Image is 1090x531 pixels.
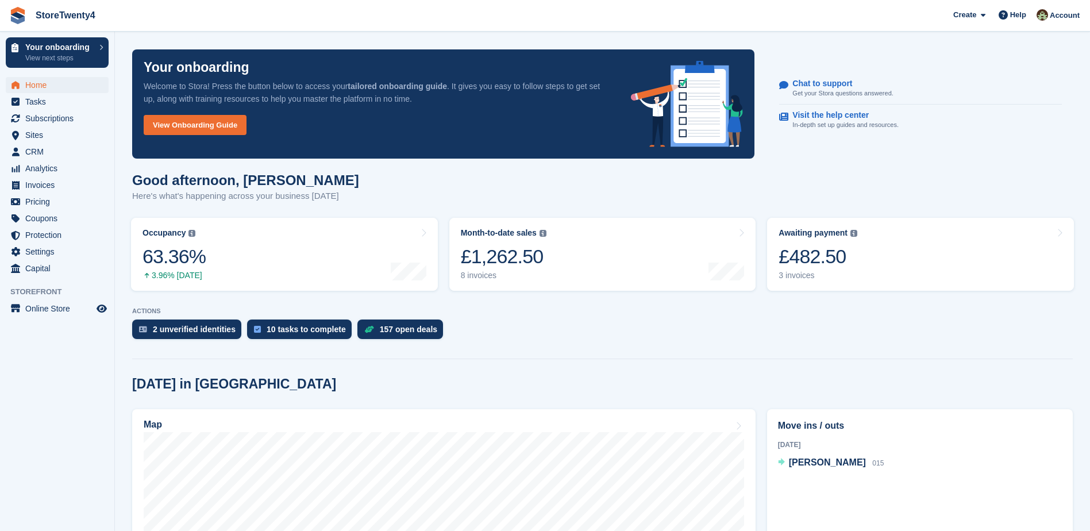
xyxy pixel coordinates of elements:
div: 8 invoices [461,271,546,280]
a: Month-to-date sales £1,262.50 8 invoices [449,218,756,291]
a: Preview store [95,302,109,315]
span: Invoices [25,177,94,193]
p: Chat to support [792,79,884,88]
div: [DATE] [778,440,1062,450]
a: menu [6,127,109,143]
img: icon-info-grey-7440780725fd019a000dd9b08b2336e03edf1995a4989e88bcd33f0948082b44.svg [850,230,857,237]
a: menu [6,244,109,260]
span: Storefront [10,286,114,298]
span: Sites [25,127,94,143]
img: onboarding-info-6c161a55d2c0e0a8cae90662b2fe09162a5109e8cc188191df67fb4f79e88e88.svg [631,61,744,147]
a: Chat to support Get your Stora questions answered. [779,73,1062,105]
img: icon-info-grey-7440780725fd019a000dd9b08b2336e03edf1995a4989e88bcd33f0948082b44.svg [188,230,195,237]
div: 2 unverified identities [153,325,236,334]
a: menu [6,301,109,317]
span: Coupons [25,210,94,226]
a: Visit the help center In-depth set up guides and resources. [779,105,1062,136]
p: ACTIONS [132,307,1073,315]
img: deal-1b604bf984904fb50ccaf53a9ad4b4a5d6e5aea283cecdc64d6e3604feb123c2.svg [364,325,374,333]
div: Month-to-date sales [461,228,537,238]
h2: Map [144,420,162,430]
div: Occupancy [142,228,186,238]
p: Visit the help center [792,110,889,120]
div: 157 open deals [380,325,437,334]
span: Create [953,9,976,21]
h2: Move ins / outs [778,419,1062,433]
img: stora-icon-8386f47178a22dfd0bd8f6a31ec36ba5ce8667c1dd55bd0f319d3a0aa187defe.svg [9,7,26,24]
span: Tasks [25,94,94,110]
a: menu [6,160,109,176]
p: Here's what's happening across your business [DATE] [132,190,359,203]
span: Subscriptions [25,110,94,126]
div: 63.36% [142,245,206,268]
img: verify_identity-adf6edd0f0f0b5bbfe63781bf79b02c33cf7c696d77639b501bdc392416b5a36.svg [139,326,147,333]
h1: Good afternoon, [PERSON_NAME] [132,172,359,188]
span: [PERSON_NAME] [789,457,866,467]
p: In-depth set up guides and resources. [792,120,899,130]
a: [PERSON_NAME] 015 [778,456,884,471]
a: menu [6,110,109,126]
a: menu [6,194,109,210]
div: 3 invoices [779,271,857,280]
a: menu [6,260,109,276]
div: 10 tasks to complete [267,325,346,334]
p: Your onboarding [25,43,94,51]
img: icon-info-grey-7440780725fd019a000dd9b08b2336e03edf1995a4989e88bcd33f0948082b44.svg [540,230,546,237]
span: Protection [25,227,94,243]
div: Awaiting payment [779,228,848,238]
div: 3.96% [DATE] [142,271,206,280]
span: Help [1010,9,1026,21]
span: Pricing [25,194,94,210]
a: menu [6,227,109,243]
a: View Onboarding Guide [144,115,246,135]
div: £482.50 [779,245,857,268]
a: StoreTwenty4 [31,6,100,25]
div: £1,262.50 [461,245,546,268]
span: Settings [25,244,94,260]
span: Online Store [25,301,94,317]
img: Lee Hanlon [1037,9,1048,21]
a: menu [6,144,109,160]
a: 2 unverified identities [132,320,247,345]
a: 10 tasks to complete [247,320,357,345]
a: Occupancy 63.36% 3.96% [DATE] [131,218,438,291]
p: Get your Stora questions answered. [792,88,893,98]
a: 157 open deals [357,320,449,345]
span: CRM [25,144,94,160]
p: Your onboarding [144,61,249,74]
span: Account [1050,10,1080,21]
p: Welcome to Stora! Press the button below to access your . It gives you easy to follow steps to ge... [144,80,613,105]
span: 015 [872,459,884,467]
a: Awaiting payment £482.50 3 invoices [767,218,1074,291]
span: Analytics [25,160,94,176]
a: menu [6,77,109,93]
a: menu [6,210,109,226]
h2: [DATE] in [GEOGRAPHIC_DATA] [132,376,336,392]
img: task-75834270c22a3079a89374b754ae025e5fb1db73e45f91037f5363f120a921f8.svg [254,326,261,333]
a: menu [6,177,109,193]
span: Home [25,77,94,93]
p: View next steps [25,53,94,63]
a: Your onboarding View next steps [6,37,109,68]
strong: tailored onboarding guide [348,82,447,91]
span: Capital [25,260,94,276]
a: menu [6,94,109,110]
